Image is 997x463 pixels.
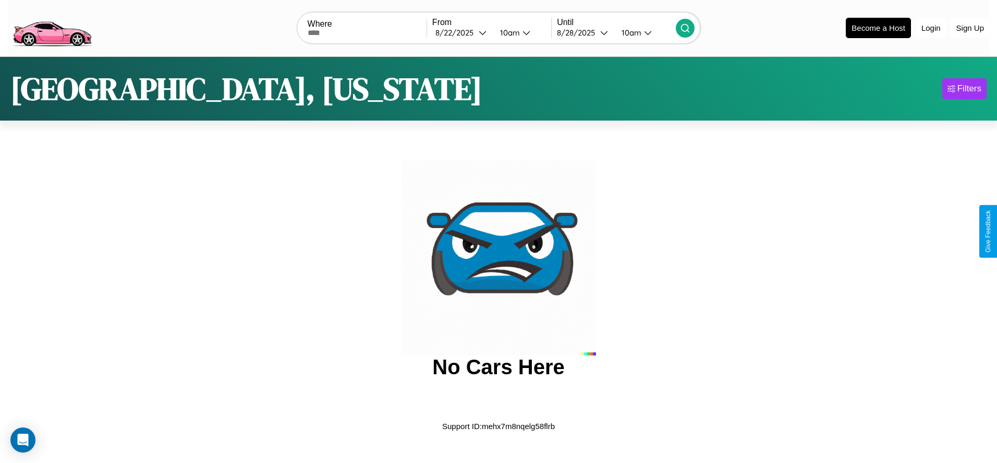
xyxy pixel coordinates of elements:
div: Filters [957,84,981,94]
button: Filters [942,78,987,99]
h1: [GEOGRAPHIC_DATA], [US_STATE] [10,67,482,110]
div: 10am [495,28,522,38]
button: Sign Up [951,18,989,38]
button: 10am [492,27,551,38]
p: Support ID: mehx7m8nqelg58flrb [442,419,555,433]
div: 8 / 28 / 2025 [557,28,600,38]
button: Login [916,18,946,38]
div: 8 / 22 / 2025 [435,28,479,38]
button: 8/22/2025 [432,27,492,38]
div: 10am [616,28,644,38]
label: Until [557,18,676,27]
h2: No Cars Here [432,355,564,379]
button: Become a Host [846,18,911,38]
div: Open Intercom Messenger [10,428,35,453]
img: logo [8,5,96,49]
label: From [432,18,551,27]
div: Give Feedback [984,210,992,253]
button: 10am [613,27,676,38]
label: Where [308,19,427,29]
img: car [401,160,596,355]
